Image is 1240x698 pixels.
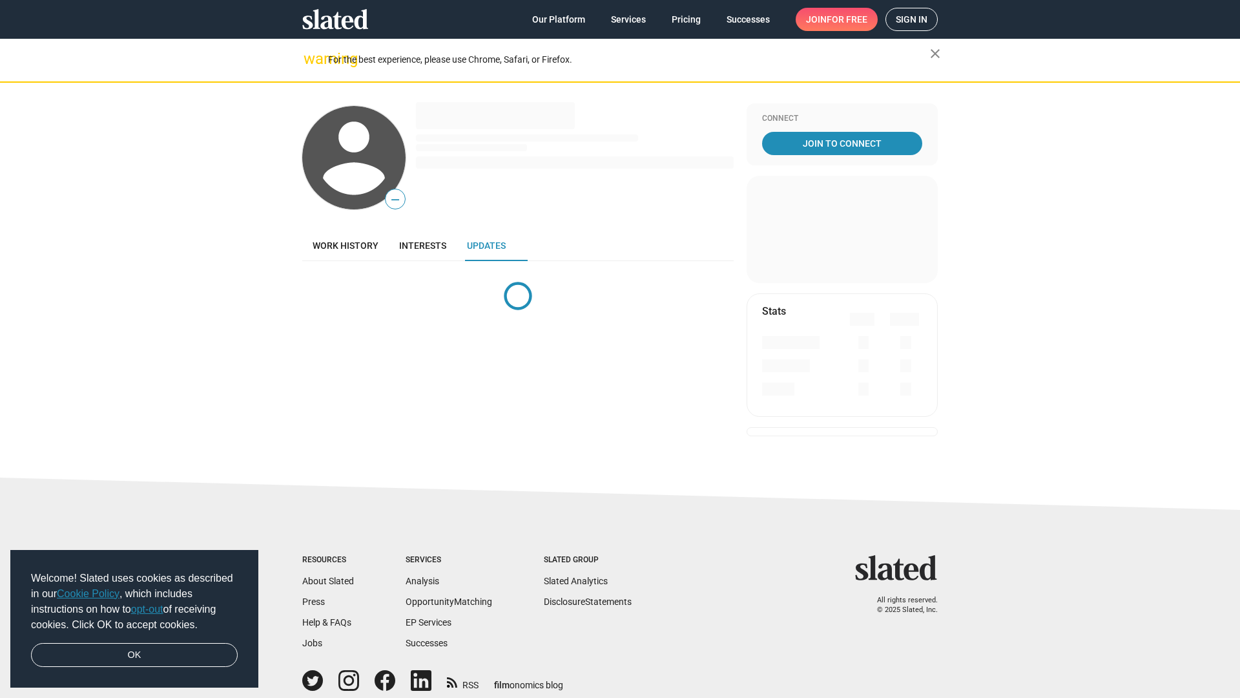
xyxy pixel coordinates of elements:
a: RSS [447,672,479,692]
a: Updates [457,230,516,261]
a: EP Services [406,617,451,628]
a: OpportunityMatching [406,597,492,607]
mat-card-title: Stats [762,304,786,318]
span: Join [806,8,867,31]
a: Joinfor free [796,8,878,31]
a: opt-out [131,604,163,615]
span: Our Platform [532,8,585,31]
a: Press [302,597,325,607]
a: dismiss cookie message [31,643,238,668]
div: Slated Group [544,555,632,566]
span: — [386,191,405,208]
div: For the best experience, please use Chrome, Safari, or Firefox. [328,51,930,69]
span: Interests [399,240,446,251]
a: Work history [302,230,389,261]
a: Successes [406,638,448,648]
a: Cookie Policy [57,588,119,599]
mat-icon: close [927,46,943,61]
a: DisclosureStatements [544,597,632,607]
a: filmonomics blog [494,669,563,692]
a: Successes [716,8,780,31]
a: Help & FAQs [302,617,351,628]
a: Pricing [661,8,711,31]
a: Slated Analytics [544,576,608,586]
div: Resources [302,555,354,566]
a: Services [601,8,656,31]
span: Services [611,8,646,31]
span: for free [827,8,867,31]
span: Updates [467,240,506,251]
span: Successes [727,8,770,31]
a: Join To Connect [762,132,922,155]
span: film [494,680,510,690]
a: Interests [389,230,457,261]
span: Pricing [672,8,701,31]
a: Our Platform [522,8,595,31]
span: Work history [313,240,378,251]
div: Services [406,555,492,566]
span: Welcome! Slated uses cookies as described in our , which includes instructions on how to of recei... [31,571,238,633]
div: cookieconsent [10,550,258,688]
span: Join To Connect [765,132,920,155]
a: Analysis [406,576,439,586]
p: All rights reserved. © 2025 Slated, Inc. [863,596,938,615]
span: Sign in [896,8,927,30]
a: Sign in [885,8,938,31]
mat-icon: warning [304,51,319,67]
a: Jobs [302,638,322,648]
a: About Slated [302,576,354,586]
div: Connect [762,114,922,124]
